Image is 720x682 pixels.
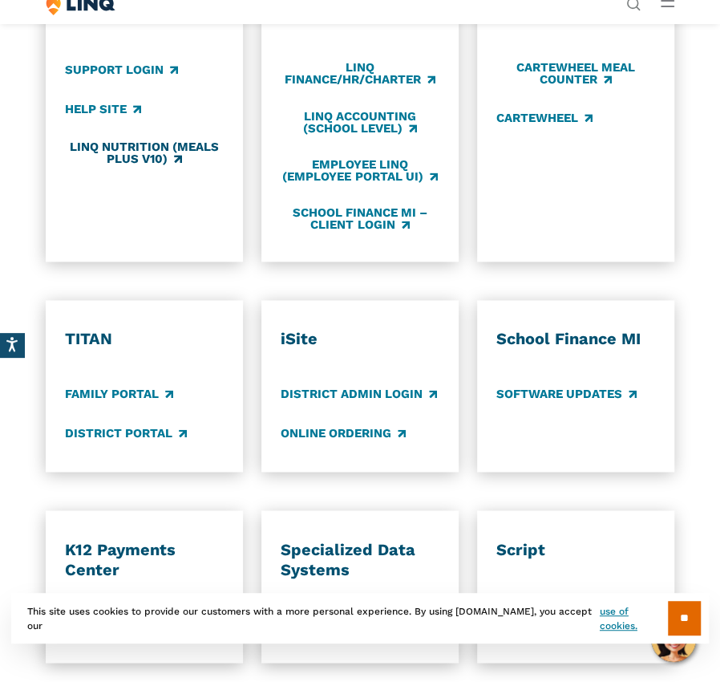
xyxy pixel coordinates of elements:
[281,385,437,403] a: District Admin Login
[281,424,406,442] a: Online Ordering
[281,61,439,87] a: LINQ Finance/HR/Charter
[65,100,141,118] a: Help Site
[65,140,224,166] a: LINQ Nutrition (Meals Plus v10)
[281,157,439,184] a: Employee LINQ (Employee Portal UI)
[496,109,593,127] a: CARTEWHEEL
[496,385,637,403] a: Software Updates
[65,61,178,79] a: Support Login
[600,604,668,633] a: use of cookies.
[281,329,439,350] h3: iSite
[11,593,709,643] div: This site uses cookies to provide our customers with a more personal experience. By using [DOMAIN...
[496,61,655,87] a: CARTEWHEEL Meal Counter
[496,329,655,350] h3: School Finance MI
[65,385,173,403] a: Family Portal
[496,539,655,560] h3: Script
[281,205,439,232] a: School Finance MI – Client Login
[65,329,224,350] h3: TITAN
[65,424,187,442] a: District Portal
[281,539,439,580] h3: Specialized Data Systems
[65,539,224,580] h3: K12 Payments Center
[281,109,439,136] a: LINQ Accounting (school level)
